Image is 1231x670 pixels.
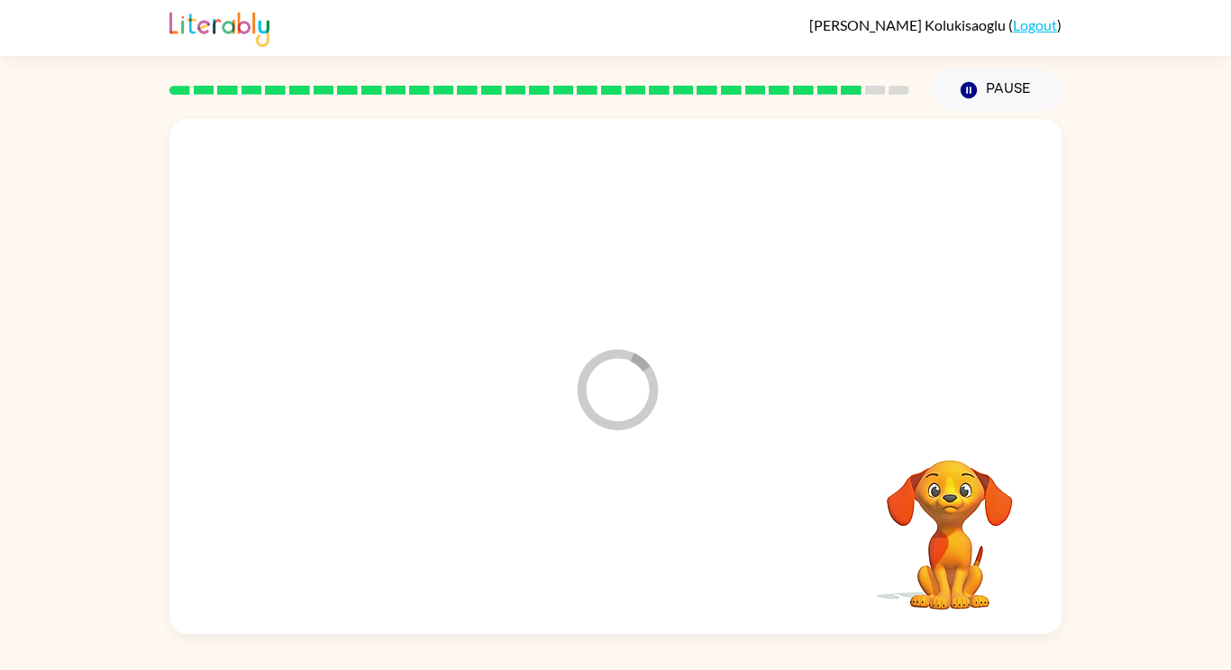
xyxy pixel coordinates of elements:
[931,69,1062,111] button: Pause
[809,16,1008,33] span: [PERSON_NAME] Kolukisaoglu
[1013,16,1057,33] a: Logout
[809,16,1062,33] div: ( )
[860,432,1040,612] video: Your browser must support playing .mp4 files to use Literably. Please try using another browser.
[169,7,269,47] img: Literably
